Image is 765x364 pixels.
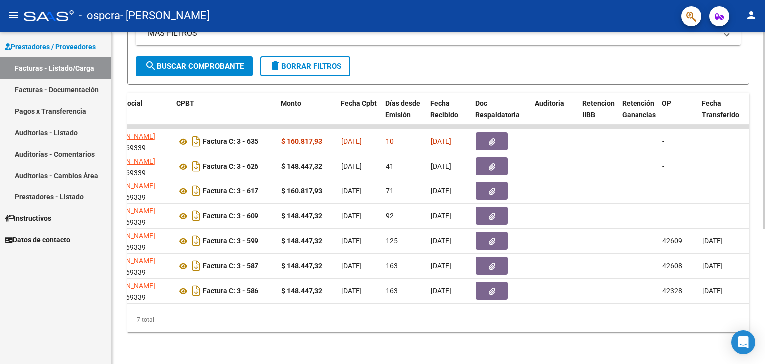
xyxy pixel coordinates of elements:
[102,230,169,251] div: 27289369339
[386,187,394,195] span: 71
[281,187,322,195] strong: $ 160.817,93
[5,234,70,245] span: Datos de contacto
[269,60,281,72] mat-icon: delete
[203,262,258,270] strong: Factura C: 3 - 587
[190,208,203,224] i: Descargar documento
[698,93,753,137] datatable-header-cell: Fecha Transferido
[702,99,739,119] span: Fecha Transferido
[341,237,362,245] span: [DATE]
[102,182,155,190] span: [PERSON_NAME]
[269,62,341,71] span: Borrar Filtros
[281,137,322,145] strong: $ 160.817,93
[102,255,169,276] div: 27289369339
[176,99,194,107] span: CPBT
[386,137,394,145] span: 10
[203,287,258,295] strong: Factura C: 3 - 586
[102,132,155,140] span: [PERSON_NAME]
[145,62,244,71] span: Buscar Comprobante
[662,262,682,270] span: 42608
[190,258,203,274] i: Descargar documento
[386,262,398,270] span: 163
[203,212,258,220] strong: Factura C: 3 - 609
[102,257,155,265] span: [PERSON_NAME]
[281,262,322,270] strong: $ 148.447,32
[431,262,451,270] span: [DATE]
[341,187,362,195] span: [DATE]
[203,237,258,245] strong: Factura C: 3 - 599
[431,237,451,245] span: [DATE]
[102,156,169,177] div: 27289369339
[102,157,155,165] span: [PERSON_NAME]
[658,93,698,137] datatable-header-cell: OP
[281,237,322,245] strong: $ 148.447,32
[172,93,277,137] datatable-header-cell: CPBT
[127,307,749,332] div: 7 total
[102,131,169,152] div: 27289369339
[98,93,172,137] datatable-header-cell: Razón Social
[203,138,258,146] strong: Factura C: 3 - 635
[281,287,322,295] strong: $ 148.447,32
[5,213,51,224] span: Instructivos
[431,212,451,220] span: [DATE]
[203,187,258,195] strong: Factura C: 3 - 617
[386,162,394,170] span: 41
[281,99,301,107] span: Monto
[662,162,664,170] span: -
[535,99,564,107] span: Auditoria
[5,41,96,52] span: Prestadores / Proveedores
[702,237,723,245] span: [DATE]
[190,283,203,299] i: Descargar documento
[662,237,682,245] span: 42609
[79,5,120,27] span: - ospcra
[622,99,656,119] span: Retención Ganancias
[145,60,157,72] mat-icon: search
[8,9,20,21] mat-icon: menu
[702,262,723,270] span: [DATE]
[662,287,682,295] span: 42328
[136,21,741,45] mat-expansion-panel-header: MAS FILTROS
[385,99,420,119] span: Días desde Emisión
[662,137,664,145] span: -
[337,93,382,137] datatable-header-cell: Fecha Cpbt
[341,262,362,270] span: [DATE]
[102,181,169,201] div: 27289369339
[341,137,362,145] span: [DATE]
[745,9,757,21] mat-icon: person
[190,233,203,249] i: Descargar documento
[260,56,350,76] button: Borrar Filtros
[203,163,258,171] strong: Factura C: 3 - 626
[582,99,615,119] span: Retencion IIBB
[190,183,203,199] i: Descargar documento
[190,158,203,174] i: Descargar documento
[341,99,377,107] span: Fecha Cpbt
[531,93,578,137] datatable-header-cell: Auditoria
[281,212,322,220] strong: $ 148.447,32
[190,133,203,149] i: Descargar documento
[430,99,458,119] span: Fecha Recibido
[102,282,155,290] span: [PERSON_NAME]
[475,99,520,119] span: Doc Respaldatoria
[341,287,362,295] span: [DATE]
[148,28,717,39] mat-panel-title: MAS FILTROS
[102,280,169,301] div: 27289369339
[341,212,362,220] span: [DATE]
[102,205,169,226] div: 27289369339
[702,287,723,295] span: [DATE]
[386,287,398,295] span: 163
[386,237,398,245] span: 125
[102,207,155,215] span: [PERSON_NAME]
[578,93,618,137] datatable-header-cell: Retencion IIBB
[731,330,755,354] div: Open Intercom Messenger
[662,99,671,107] span: OP
[431,287,451,295] span: [DATE]
[662,187,664,195] span: -
[471,93,531,137] datatable-header-cell: Doc Respaldatoria
[431,162,451,170] span: [DATE]
[102,232,155,240] span: [PERSON_NAME]
[281,162,322,170] strong: $ 148.447,32
[618,93,658,137] datatable-header-cell: Retención Ganancias
[341,162,362,170] span: [DATE]
[431,187,451,195] span: [DATE]
[662,212,664,220] span: -
[120,5,210,27] span: - [PERSON_NAME]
